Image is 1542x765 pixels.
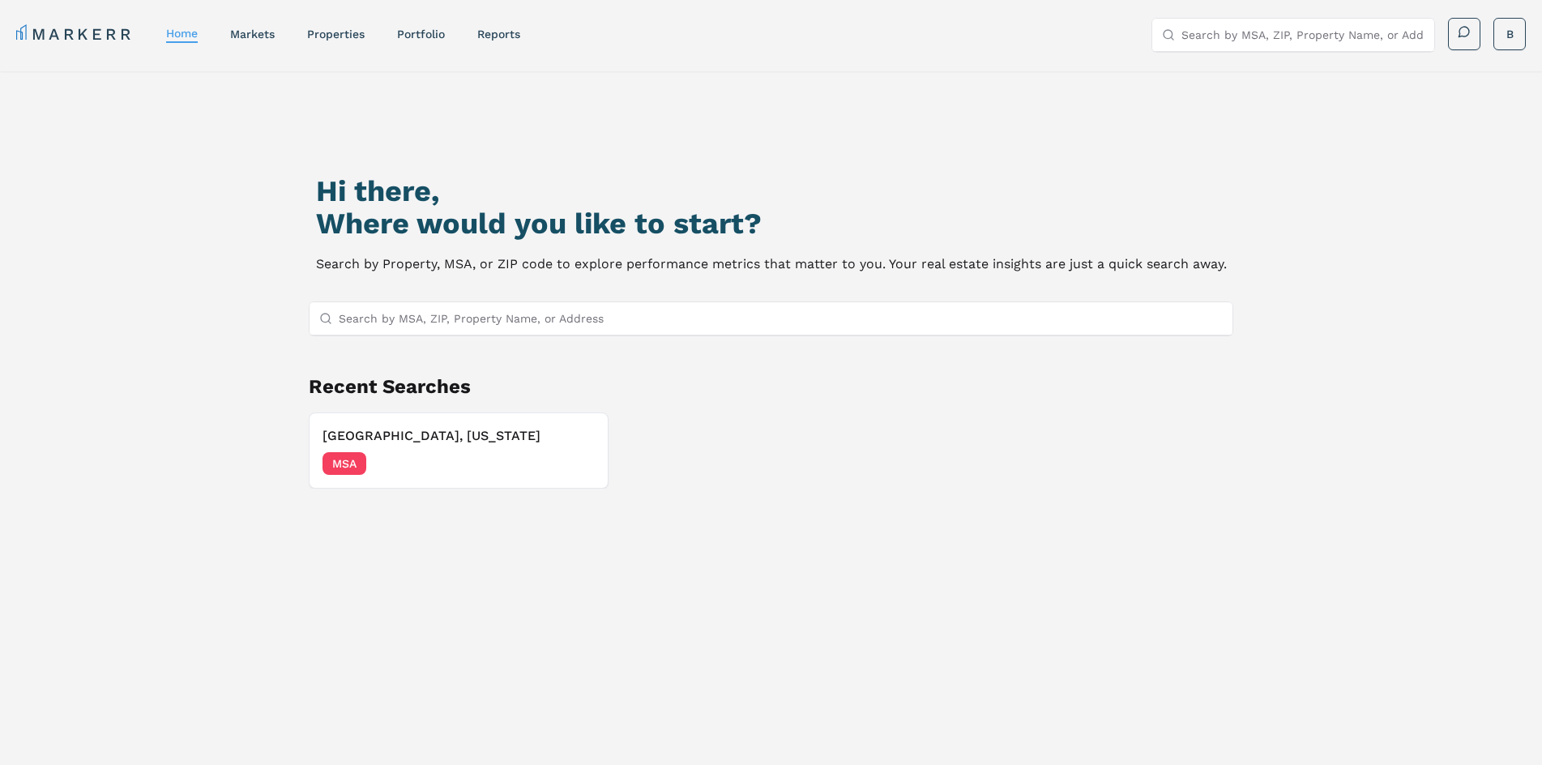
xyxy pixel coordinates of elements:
p: Search by Property, MSA, or ZIP code to explore performance metrics that matter to you. Your real... [316,253,1227,276]
h2: Recent Searches [309,374,1232,400]
span: [DATE] [558,455,595,472]
h2: Where would you like to start? [316,207,1227,240]
h3: [GEOGRAPHIC_DATA], [US_STATE] [322,426,594,446]
span: MSA [322,452,366,475]
button: B [1493,18,1526,50]
a: home [166,27,198,40]
a: reports [477,28,520,41]
button: Remove Naples, Florida[GEOGRAPHIC_DATA], [US_STATE]MSA[DATE] [309,412,608,489]
h1: Hi there, [316,175,1227,207]
input: Search by MSA, ZIP, Property Name, or Address [1181,19,1425,51]
span: B [1506,26,1514,42]
a: markets [230,28,275,41]
input: Search by MSA, ZIP, Property Name, or Address [339,302,1222,335]
a: MARKERR [16,23,134,45]
a: properties [307,28,365,41]
a: Portfolio [397,28,445,41]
